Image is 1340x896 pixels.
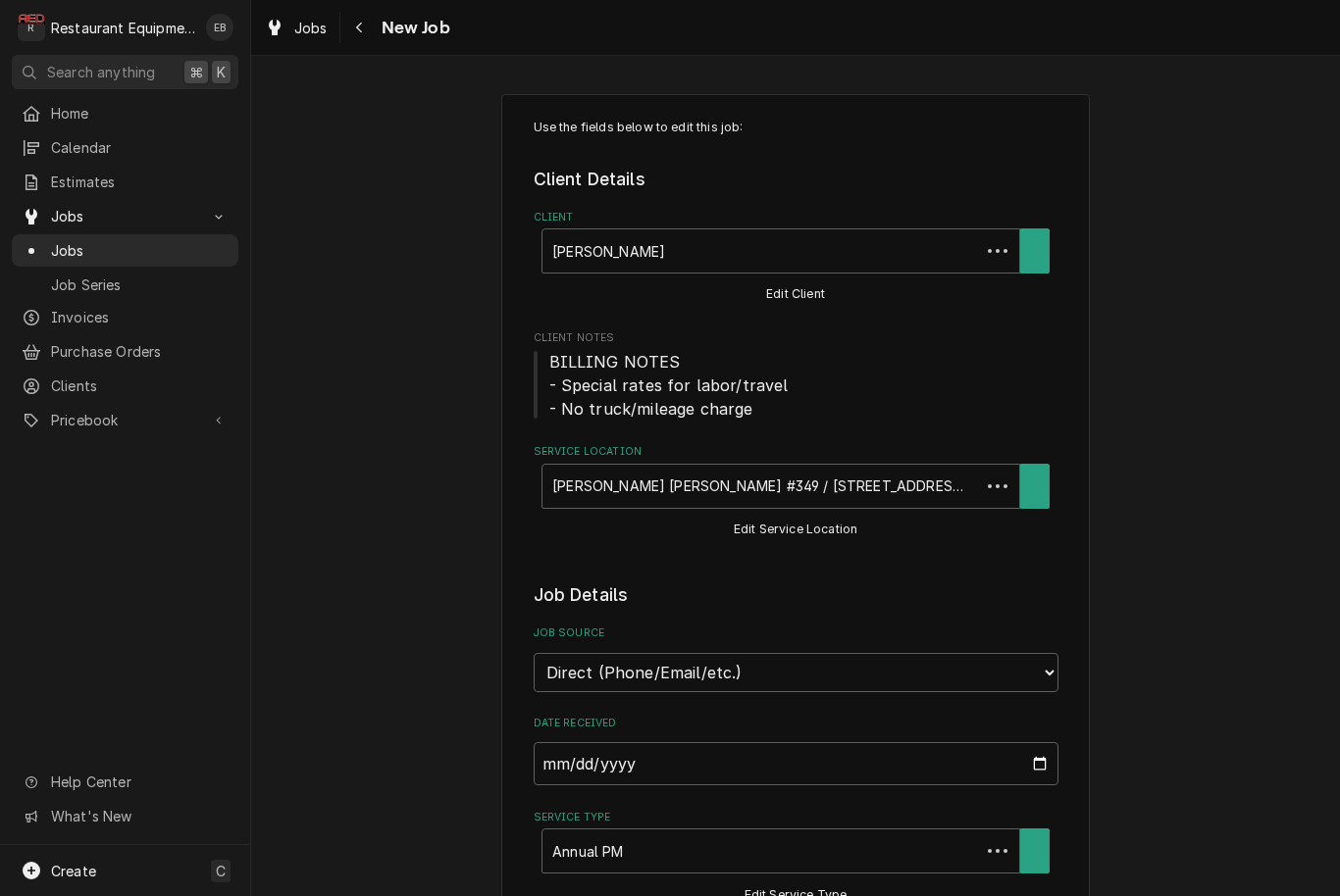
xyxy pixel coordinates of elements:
[344,12,376,43] button: Navigate back
[51,240,229,261] span: Jobs
[51,172,229,192] span: Estimates
[12,370,238,402] a: Clients
[189,62,203,82] span: ⌘
[12,766,238,798] a: Go to Help Center
[206,14,233,41] div: EB
[12,234,238,267] a: Jobs
[534,742,1058,785] input: yyyy-mm-dd
[51,772,227,792] span: Help Center
[534,716,1058,785] div: Date Received
[731,518,861,542] button: Edit Service Location
[534,330,1058,346] span: Client Notes
[534,119,1058,136] p: Use the fields below to edit this job:
[51,410,199,430] span: Pricebook
[51,307,229,327] span: Invoices
[217,62,226,82] span: K
[51,137,229,158] span: Calendar
[12,200,238,232] a: Go to Jobs
[1020,828,1050,873] button: Create New Service
[47,62,155,82] span: Search anything
[12,404,238,436] a: Go to Pricebook
[534,350,1058,421] span: Client Notes
[216,861,226,881] span: C
[51,806,227,826] span: What's New
[376,15,450,41] span: New Job
[534,716,1058,731] label: Date Received
[294,18,328,38] span: Jobs
[534,210,1058,307] div: Client
[12,55,238,89] button: Search anything⌘K
[12,166,238,198] a: Estimates
[12,301,238,333] a: Invoices
[51,863,96,879] span: Create
[534,444,1058,541] div: Service Location
[534,810,1058,825] label: Service Type
[534,444,1058,460] label: Service Location
[51,206,199,226] span: Jobs
[1020,228,1050,274] button: Create New Client
[12,800,238,832] a: Go to What's New
[18,14,45,41] div: Restaurant Equipment Diagnostics's Avatar
[206,14,233,41] div: Emily Bird's Avatar
[1020,464,1050,509] button: Create New Location
[12,335,238,368] a: Purchase Orders
[763,282,828,307] button: Edit Client
[257,12,335,44] a: Jobs
[51,375,229,396] span: Clients
[534,210,1058,225] label: Client
[51,341,229,362] span: Purchase Orders
[549,352,789,419] span: BILLING NOTES - Special rates for labor/travel - No truck/mileage charge
[534,330,1058,420] div: Client Notes
[51,18,195,38] div: Restaurant Equipment Diagnostics
[534,625,1058,641] label: Job Source
[12,97,238,129] a: Home
[534,167,1058,192] legend: Client Details
[51,103,229,124] span: Home
[534,625,1058,691] div: Job Source
[51,274,229,295] span: Job Series
[12,131,238,164] a: Calendar
[12,269,238,301] a: Job Series
[534,582,1058,608] legend: Job Details
[18,14,45,41] div: R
